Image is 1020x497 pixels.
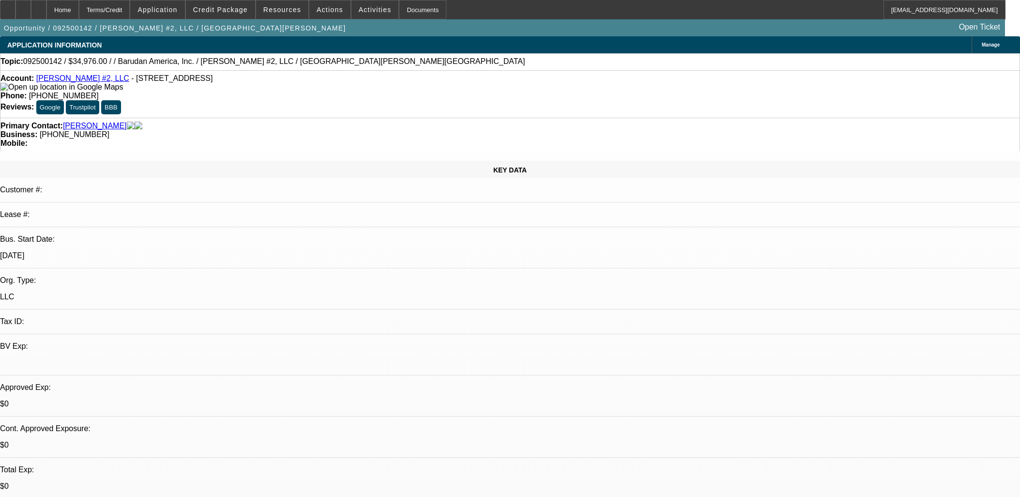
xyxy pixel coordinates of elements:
span: APPLICATION INFORMATION [7,41,102,49]
a: [PERSON_NAME] [63,122,127,130]
button: BBB [101,100,121,114]
button: Resources [256,0,308,19]
a: Open Ticket [955,19,1004,35]
a: View Google Maps [0,83,123,91]
span: Resources [263,6,301,14]
strong: Business: [0,130,37,139]
button: Application [130,0,184,19]
span: Opportunity / 092500142 / [PERSON_NAME] #2, LLC / [GEOGRAPHIC_DATA][PERSON_NAME] [4,24,346,32]
button: Credit Package [186,0,255,19]
span: [PHONE_NUMBER] [29,92,99,100]
button: Actions [309,0,350,19]
span: Actions [317,6,343,14]
span: Application [137,6,177,14]
img: facebook-icon.png [127,122,135,130]
span: - [STREET_ADDRESS] [131,74,213,82]
span: Credit Package [193,6,248,14]
strong: Mobile: [0,139,28,147]
strong: Topic: [0,57,23,66]
span: Activities [359,6,392,14]
img: linkedin-icon.png [135,122,142,130]
span: KEY DATA [493,166,527,174]
button: Activities [351,0,399,19]
a: [PERSON_NAME] #2, LLC [36,74,129,82]
button: Trustpilot [66,100,99,114]
span: [PHONE_NUMBER] [40,130,109,139]
button: Google [36,100,64,114]
strong: Phone: [0,92,27,100]
span: 092500142 / $34,976.00 / / Barudan America, Inc. / [PERSON_NAME] #2, LLC / [GEOGRAPHIC_DATA][PERS... [23,57,525,66]
strong: Primary Contact: [0,122,63,130]
img: Open up location in Google Maps [0,83,123,92]
span: Manage [982,42,1000,47]
strong: Reviews: [0,103,34,111]
strong: Account: [0,74,34,82]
